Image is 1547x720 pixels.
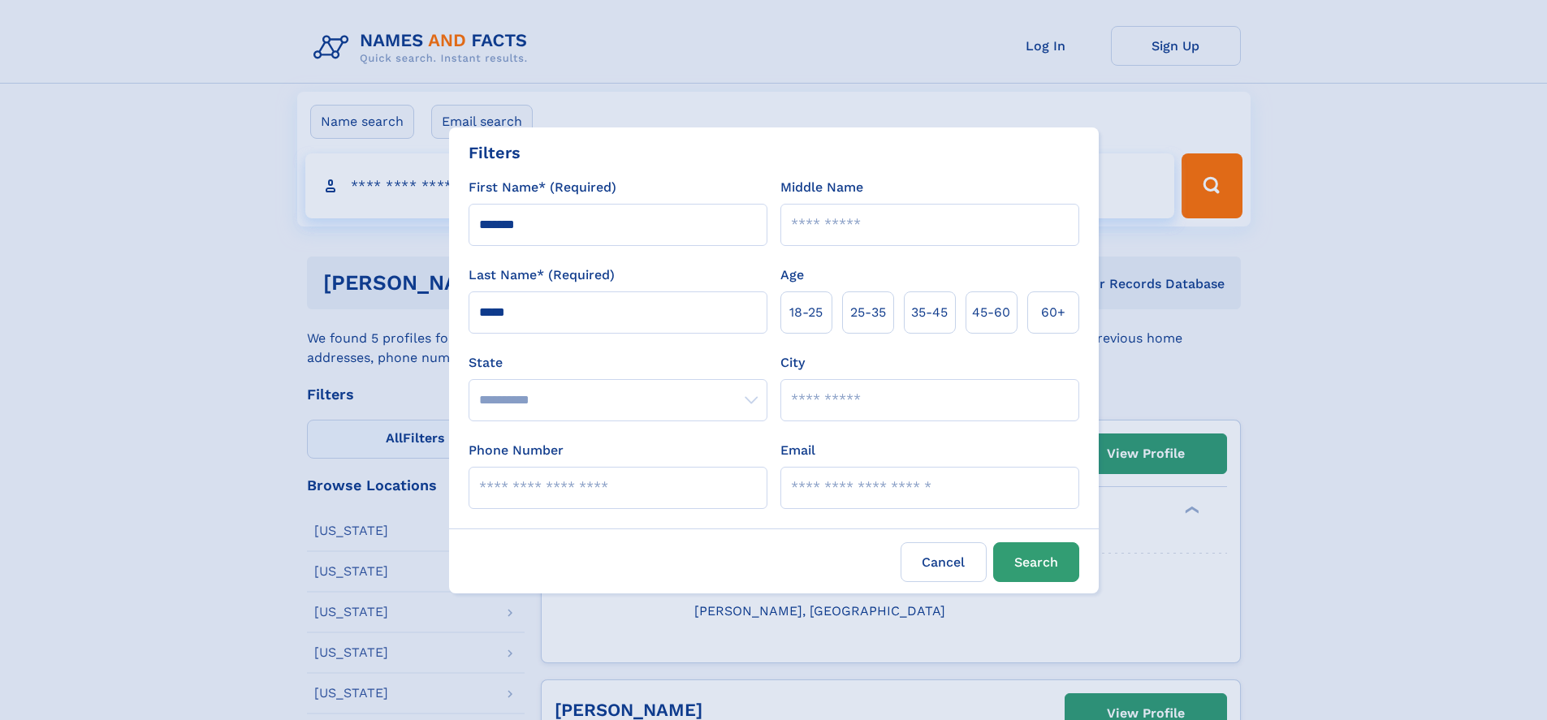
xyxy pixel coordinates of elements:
span: 35‑45 [911,303,948,322]
label: Middle Name [780,178,863,197]
label: Age [780,265,804,285]
label: State [469,353,767,373]
label: First Name* (Required) [469,178,616,197]
label: Email [780,441,815,460]
span: 60+ [1041,303,1065,322]
label: Last Name* (Required) [469,265,615,285]
button: Search [993,542,1079,582]
label: Cancel [901,542,987,582]
span: 25‑35 [850,303,886,322]
span: 18‑25 [789,303,823,322]
label: Phone Number [469,441,564,460]
label: City [780,353,805,373]
span: 45‑60 [972,303,1010,322]
div: Filters [469,140,521,165]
